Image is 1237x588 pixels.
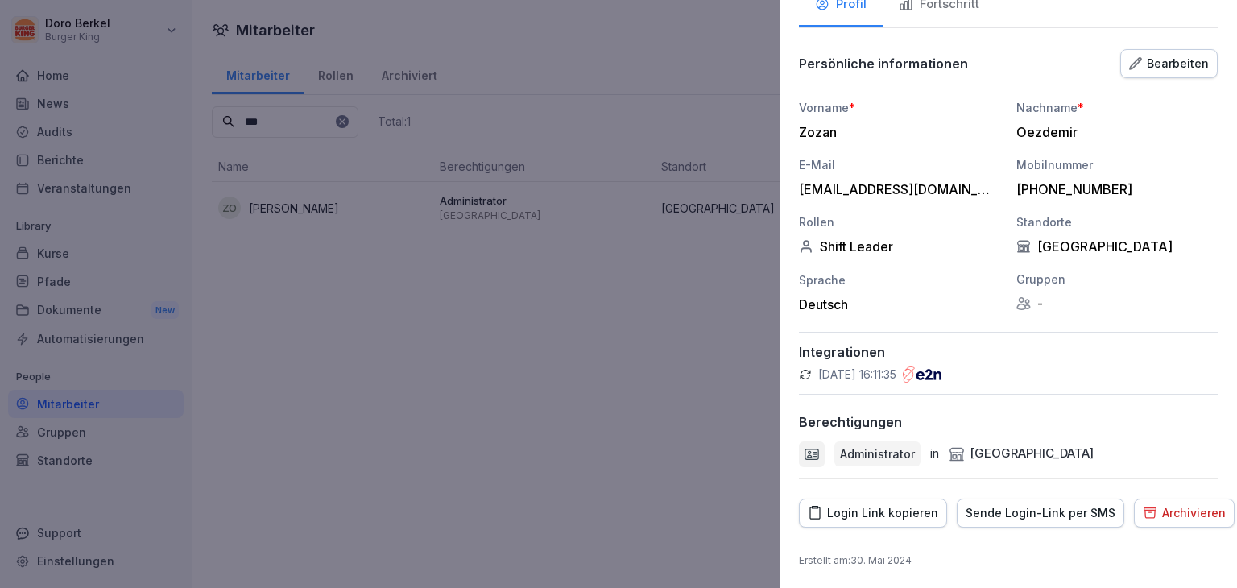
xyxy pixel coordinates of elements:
div: Mobilnummer [1016,156,1218,173]
div: Deutsch [799,296,1000,313]
div: Standorte [1016,213,1218,230]
div: [EMAIL_ADDRESS][DOMAIN_NAME] [799,181,992,197]
div: Vorname [799,99,1000,116]
div: Rollen [799,213,1000,230]
div: [GEOGRAPHIC_DATA] [1016,238,1218,255]
div: Nachname [1016,99,1218,116]
div: Sende Login-Link per SMS [966,504,1115,522]
p: Persönliche informationen [799,56,968,72]
div: Sprache [799,271,1000,288]
img: e2n.png [903,366,941,383]
div: Shift Leader [799,238,1000,255]
div: Archivieren [1143,504,1226,522]
div: Login Link kopieren [808,504,938,522]
div: - [1016,296,1218,312]
div: [PHONE_NUMBER] [1016,181,1210,197]
div: E-Mail [799,156,1000,173]
button: Login Link kopieren [799,499,947,528]
div: [GEOGRAPHIC_DATA] [949,445,1094,463]
div: Zozan [799,124,992,140]
div: Oezdemir [1016,124,1210,140]
p: Integrationen [799,344,1218,360]
button: Archivieren [1134,499,1235,528]
button: Sende Login-Link per SMS [957,499,1124,528]
p: Berechtigungen [799,414,902,430]
p: [DATE] 16:11:35 [818,366,896,383]
div: Bearbeiten [1129,55,1209,72]
button: Bearbeiten [1120,49,1218,78]
p: Erstellt am : 30. Mai 2024 [799,553,1218,568]
p: Administrator [840,445,915,462]
div: Gruppen [1016,271,1218,288]
p: in [930,445,939,463]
